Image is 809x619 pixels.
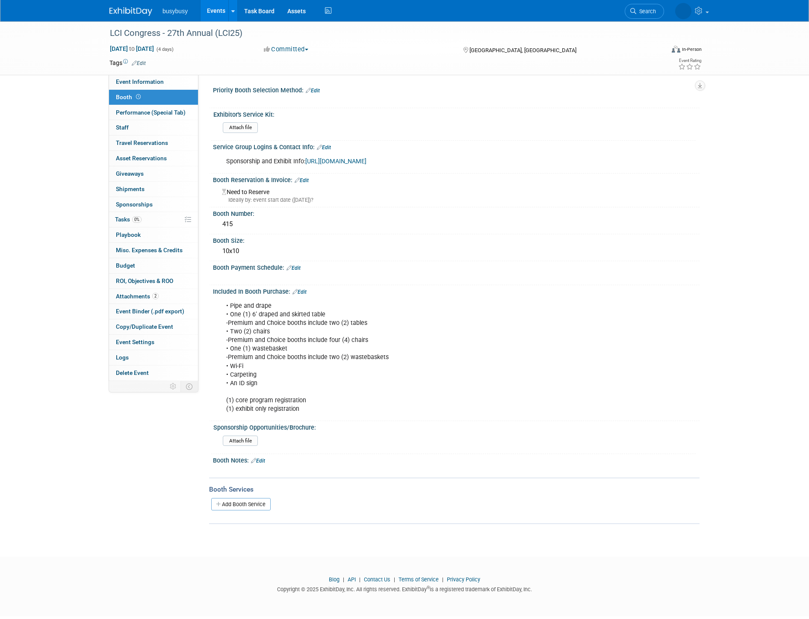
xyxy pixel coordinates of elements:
[156,47,174,52] span: (4 days)
[219,218,693,231] div: 415
[109,304,198,319] a: Event Binder (.pdf export)
[447,576,480,583] a: Privacy Policy
[109,120,198,135] a: Staff
[116,109,186,116] span: Performance (Special Tab)
[213,234,700,245] div: Booth Size:
[132,216,142,223] span: 0%
[116,308,184,315] span: Event Binder (.pdf export)
[678,59,701,63] div: Event Rating
[109,105,198,120] a: Performance (Special Tab)
[116,369,149,376] span: Delete Event
[440,576,446,583] span: |
[213,207,700,218] div: Booth Number:
[109,350,198,365] a: Logs
[213,174,700,185] div: Booth Reservation & Invoice:
[614,44,702,57] div: Event Format
[109,289,198,304] a: Attachments2
[166,381,181,392] td: Personalize Event Tab Strip
[109,274,198,289] a: ROI, Objectives & ROO
[116,231,141,238] span: Playbook
[109,258,198,273] a: Budget
[329,576,340,583] a: Blog
[116,354,129,361] span: Logs
[116,155,167,162] span: Asset Reservations
[109,166,198,181] a: Giveaways
[220,298,605,418] div: • Pipe and drape • One (1) 6’ draped and skirted table -Premium and Choice booths include two (2)...
[672,46,680,53] img: Format-Inperson.png
[128,45,136,52] span: to
[220,153,605,170] div: Sponsorship and Exhibit Info:
[109,197,198,212] a: Sponsorships
[213,421,696,432] div: Sponsorship Opportunities/Brochure:
[625,4,664,19] a: Search
[219,186,693,204] div: Need to Reserve
[115,216,142,223] span: Tasks
[109,151,198,166] a: Asset Reservations
[682,46,702,53] div: In-Person
[116,78,164,85] span: Event Information
[162,8,188,15] span: busybusy
[364,576,390,583] a: Contact Us
[181,381,198,392] td: Toggle Event Tabs
[348,576,356,583] a: API
[109,7,152,16] img: ExhibitDay
[116,247,183,253] span: Misc. Expenses & Credits
[209,485,700,494] div: Booth Services
[109,136,198,150] a: Travel Reservations
[213,285,700,296] div: Included In Booth Purchase:
[109,59,146,67] td: Tags
[292,289,307,295] a: Edit
[134,94,142,100] span: Booth not reserved yet
[306,88,320,94] a: Edit
[116,94,142,100] span: Booth
[152,293,159,299] span: 2
[295,177,309,183] a: Edit
[109,366,198,380] a: Delete Event
[109,74,198,89] a: Event Information
[341,576,346,583] span: |
[213,84,700,95] div: Priority Booth Selection Method:
[116,186,145,192] span: Shipments
[213,141,700,152] div: Service Group Logins & Contact Info:
[116,262,135,269] span: Budget
[286,265,301,271] a: Edit
[109,243,198,258] a: Misc. Expenses & Credits
[469,47,576,53] span: [GEOGRAPHIC_DATA], [GEOGRAPHIC_DATA]
[222,196,693,204] div: Ideally by: event start date ([DATE])?
[636,8,656,15] span: Search
[251,458,265,464] a: Edit
[261,45,312,54] button: Committed
[675,3,691,19] img: Braden Gillespie
[213,261,700,272] div: Booth Payment Schedule:
[116,277,173,284] span: ROI, Objectives & ROO
[357,576,363,583] span: |
[427,585,430,590] sup: ®
[109,45,154,53] span: [DATE] [DATE]
[211,498,271,510] a: Add Booth Service
[213,108,696,119] div: Exhibitor's Service Kit:
[109,90,198,105] a: Booth
[109,212,198,227] a: Tasks0%
[107,26,651,41] div: LCI Congress - 27th Annual (LCI25)
[109,182,198,197] a: Shipments
[392,576,397,583] span: |
[305,158,366,165] a: [URL][DOMAIN_NAME]
[219,245,693,258] div: 10x10
[116,323,173,330] span: Copy/Duplicate Event
[116,124,129,131] span: Staff
[109,335,198,350] a: Event Settings
[399,576,439,583] a: Terms of Service
[116,139,168,146] span: Travel Reservations
[116,339,154,345] span: Event Settings
[317,144,331,150] a: Edit
[116,201,153,208] span: Sponsorships
[109,319,198,334] a: Copy/Duplicate Event
[213,454,700,465] div: Booth Notes:
[116,170,144,177] span: Giveaways
[109,227,198,242] a: Playbook
[116,293,159,300] span: Attachments
[132,60,146,66] a: Edit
